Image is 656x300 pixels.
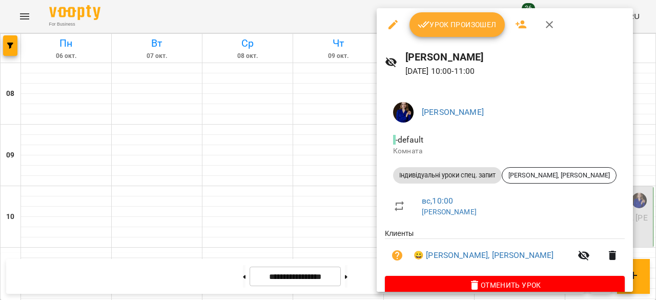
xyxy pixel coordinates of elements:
[385,276,625,294] button: Отменить Урок
[422,107,484,117] a: [PERSON_NAME]
[502,171,616,180] span: [PERSON_NAME], [PERSON_NAME]
[393,279,617,291] span: Отменить Урок
[385,243,409,268] button: Визит пока не оплачен. Добавить оплату?
[422,196,453,206] a: вс , 10:00
[422,208,477,216] a: [PERSON_NAME]
[502,167,617,184] div: [PERSON_NAME], [PERSON_NAME]
[405,49,625,65] h6: [PERSON_NAME]
[418,18,497,31] span: Урок произошел
[385,228,625,276] ul: Клиенты
[393,146,617,156] p: Комната
[393,102,414,123] img: e82ba33f25f7ef4e43e3210e26dbeb70.jpeg
[393,171,502,180] span: Індивідуальні уроки спец. запит
[409,12,505,37] button: Урок произошел
[405,65,625,77] p: [DATE] 10:00 - 11:00
[393,135,425,145] span: - default
[414,249,553,262] a: 😀 [PERSON_NAME], [PERSON_NAME]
